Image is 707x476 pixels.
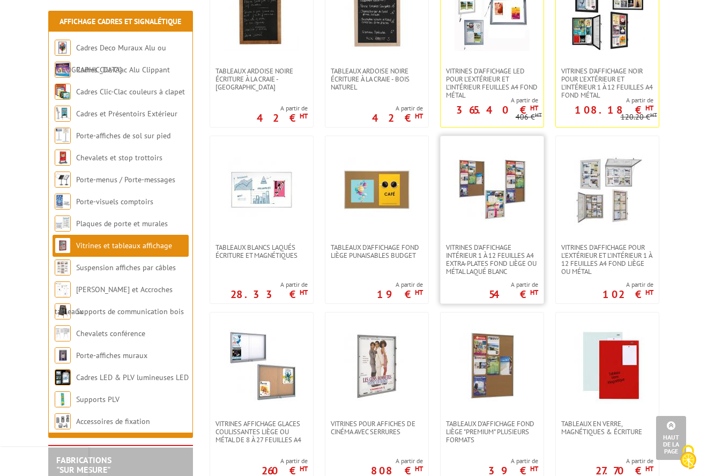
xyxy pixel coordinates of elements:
img: Cadres LED & PLV lumineuses LED [55,369,71,385]
span: Vitrines d'affichage intérieur 1 à 12 feuilles A4 extra-plates fond liège ou métal laqué blanc [446,243,538,276]
a: Supports PLV [76,395,120,404]
span: Tableaux en verre, magnétiques & écriture [561,420,653,436]
img: Cadres Clic-Clac couleurs à clapet [55,84,71,100]
span: A partir de [262,457,308,465]
p: 108.18 € [575,107,653,113]
a: Vitrines d'affichage pour l'extérieur et l'intérieur 1 à 12 feuilles A4 fond liège ou métal [556,243,659,276]
p: 120.20 € [621,113,657,121]
a: Chevalets et stop trottoirs [76,153,162,162]
span: A partir de [556,96,653,105]
a: Cadres Deco Muraux Alu ou [GEOGRAPHIC_DATA] [55,43,166,75]
img: Plaques de porte et murales [55,215,71,232]
sup: HT [300,111,308,121]
p: 39 € [488,467,538,474]
span: A partir de [489,280,538,289]
span: Tableaux blancs laqués écriture et magnétiques [215,243,308,259]
p: 19 € [377,291,423,297]
sup: HT [535,111,542,118]
img: Vitrines affichage glaces coulissantes liège ou métal de 8 à 27 feuilles A4 [224,329,299,404]
span: A partir de [230,280,308,289]
sup: HT [530,464,538,473]
p: 102 € [602,291,653,297]
a: Affichage Cadres et Signalétique [59,17,181,26]
img: Tableaux d'affichage fond liège punaisables Budget [339,152,414,227]
sup: HT [645,288,653,297]
sup: HT [645,103,653,113]
img: Cadres et Présentoirs Extérieur [55,106,71,122]
span: Vitrines pour affiches de cinéma avec serrures [331,420,423,436]
span: Tableaux d'affichage fond liège "Premium" plusieurs formats [446,420,538,444]
sup: HT [530,288,538,297]
a: Plaques de porte et murales [76,219,168,228]
img: Porte-menus / Porte-messages [55,172,71,188]
img: Porte-affiches de sol sur pied [55,128,71,144]
a: [PERSON_NAME] et Accroches tableaux [55,285,173,316]
span: Vitrines d'affichage pour l'extérieur et l'intérieur 1 à 12 feuilles A4 fond liège ou métal [561,243,653,276]
a: Tableaux blancs laqués écriture et magnétiques [210,243,313,259]
p: 54 € [489,291,538,297]
sup: HT [415,464,423,473]
img: Cadres Deco Muraux Alu ou Bois [55,40,71,56]
p: 42 € [372,115,423,121]
p: 365.40 € [456,107,538,113]
a: Suspension affiches par câbles [76,263,176,272]
span: A partir de [372,104,423,113]
a: Vitrines affichage glaces coulissantes liège ou métal de 8 à 27 feuilles A4 [210,420,313,444]
span: Tableaux d'affichage fond liège punaisables Budget [331,243,423,259]
a: Cadres Clic-Clac Alu Clippant [76,65,170,75]
button: Cookies (fenêtre modale) [669,440,707,476]
a: VITRINES D'AFFICHAGE NOIR POUR L'EXTÉRIEUR ET L'INTÉRIEUR 1 À 12 FEUILLES A4 FOND MÉTAL [556,67,659,99]
a: Vitrines d'affichage intérieur 1 à 12 feuilles A4 extra-plates fond liège ou métal laqué blanc [441,243,544,276]
img: Vitrines et tableaux affichage [55,237,71,254]
span: A partir de [596,457,653,465]
sup: HT [530,103,538,113]
p: 260 € [262,467,308,474]
a: Supports de communication bois [76,307,184,316]
img: Vitrines pour affiches de cinéma avec serrures [339,329,414,404]
sup: HT [300,288,308,297]
img: Vitrines d'affichage intérieur 1 à 12 feuilles A4 extra-plates fond liège ou métal laqué blanc [455,152,530,227]
span: Vitrines d'affichage LED pour l'extérieur et l'intérieur feuilles A4 fond métal [446,67,538,99]
img: Tableaux blancs laqués écriture et magnétiques [224,152,299,227]
img: Vitrines d'affichage pour l'extérieur et l'intérieur 1 à 12 feuilles A4 fond liège ou métal [570,152,645,227]
a: Porte-affiches de sol sur pied [76,131,170,140]
span: A partir de [257,104,308,113]
a: Porte-menus / Porte-messages [76,175,175,184]
img: Supports PLV [55,391,71,407]
p: 808 € [371,467,423,474]
a: Tableaux Ardoise Noire écriture à la craie - [GEOGRAPHIC_DATA] [210,67,313,91]
sup: HT [415,111,423,121]
img: Porte-affiches muraux [55,347,71,363]
p: 406 € [516,113,542,121]
a: Haut de la page [656,416,686,460]
span: A partir de [602,280,653,289]
img: Cimaises et Accroches tableaux [55,281,71,297]
a: Porte-affiches muraux [76,351,147,360]
a: Tableaux d'affichage fond liège punaisables Budget [325,243,428,259]
span: Tableaux Ardoise Noire écriture à la craie - [GEOGRAPHIC_DATA] [215,67,308,91]
sup: HT [650,111,657,118]
span: A partir de [377,280,423,289]
a: Tableaux Ardoise Noire écriture à la craie - Bois Naturel [325,67,428,91]
p: 28.33 € [230,291,308,297]
span: A partir de [441,96,538,105]
sup: HT [645,464,653,473]
sup: HT [300,464,308,473]
span: Vitrines affichage glaces coulissantes liège ou métal de 8 à 27 feuilles A4 [215,420,308,444]
span: Tableaux Ardoise Noire écriture à la craie - Bois Naturel [331,67,423,91]
a: Vitrines pour affiches de cinéma avec serrures [325,420,428,436]
sup: HT [415,288,423,297]
p: 27.70 € [596,467,653,474]
a: Tableaux en verre, magnétiques & écriture [556,420,659,436]
img: Cookies (fenêtre modale) [675,444,702,471]
img: Accessoires de fixation [55,413,71,429]
img: Tableaux en verre, magnétiques & écriture [570,329,645,404]
img: Porte-visuels comptoirs [55,194,71,210]
img: Chevalets et stop trottoirs [55,150,71,166]
p: 42 € [257,115,308,121]
span: VITRINES D'AFFICHAGE NOIR POUR L'EXTÉRIEUR ET L'INTÉRIEUR 1 À 12 FEUILLES A4 FOND MÉTAL [561,67,653,99]
a: Cadres et Présentoirs Extérieur [76,109,177,118]
a: Chevalets conférence [76,329,145,338]
a: Accessoires de fixation [76,416,150,426]
a: Vitrines et tableaux affichage [76,241,172,250]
